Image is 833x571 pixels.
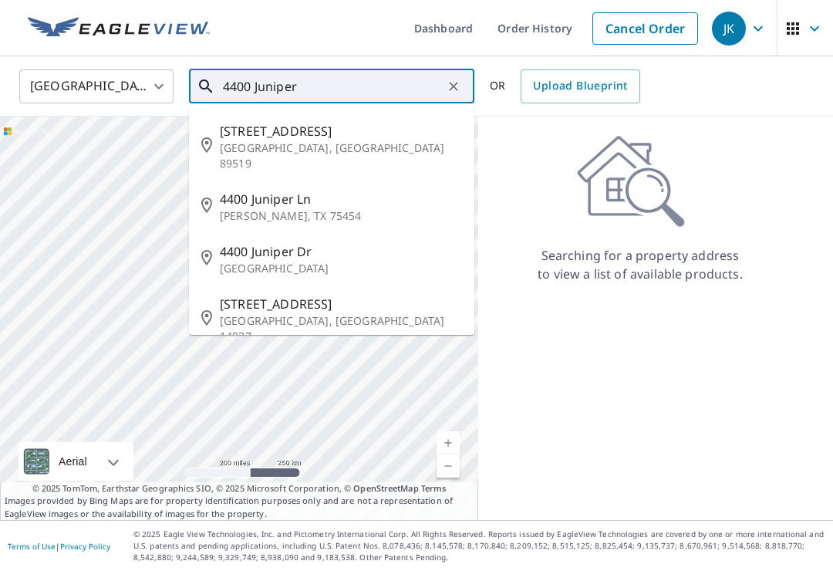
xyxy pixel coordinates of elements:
p: | [8,542,110,551]
span: © 2025 TomTom, Earthstar Geographics SIO, © 2025 Microsoft Corporation, © [32,482,447,495]
span: [STREET_ADDRESS] [220,295,462,313]
p: © 2025 Eagle View Technologies, Inc. and Pictometry International Corp. All Rights Reserved. Repo... [133,529,825,563]
button: Clear [443,76,464,97]
a: Current Level 5, Zoom In [437,431,460,454]
div: [GEOGRAPHIC_DATA] [19,65,174,108]
p: [PERSON_NAME], TX 75454 [220,208,462,224]
p: [GEOGRAPHIC_DATA] [220,261,462,276]
div: OR [490,69,640,103]
a: OpenStreetMap [353,482,418,494]
span: Upload Blueprint [533,76,627,96]
a: Current Level 5, Zoom Out [437,454,460,478]
a: Terms of Use [8,541,56,552]
input: Search by address or latitude-longitude [223,65,443,108]
div: Aerial [54,442,92,481]
a: Privacy Policy [60,541,110,552]
span: 4400 Juniper Ln [220,190,462,208]
img: EV Logo [28,17,210,40]
p: Searching for a property address to view a list of available products. [537,246,744,283]
a: Cancel Order [592,12,698,45]
div: JK [712,12,746,46]
p: [GEOGRAPHIC_DATA], [GEOGRAPHIC_DATA] 89519 [220,140,462,171]
p: [GEOGRAPHIC_DATA], [GEOGRAPHIC_DATA] 14837 [220,313,462,344]
span: 4400 Juniper Dr [220,242,462,261]
a: Terms [421,482,447,494]
div: Aerial [19,442,133,481]
a: Upload Blueprint [521,69,639,103]
span: [STREET_ADDRESS] [220,122,462,140]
